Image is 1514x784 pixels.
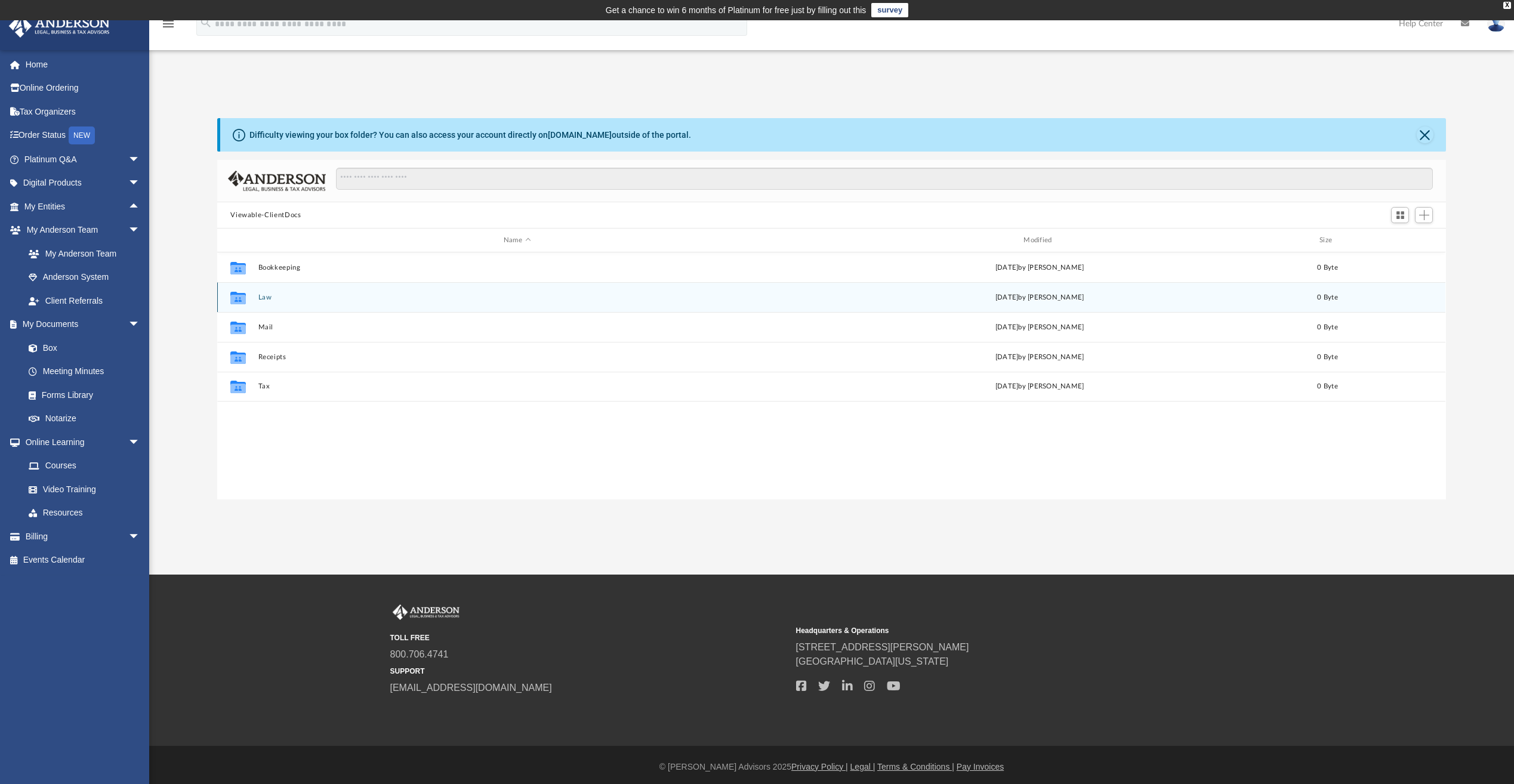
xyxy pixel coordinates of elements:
[17,289,152,313] a: Client Referrals
[17,266,152,289] a: Anderson System
[17,242,146,266] a: My Anderson Team
[17,501,152,525] a: Resources
[1503,2,1511,9] div: close
[8,524,158,548] a: Billingarrow_drop_down
[390,683,552,693] a: [EMAIL_ADDRESS][DOMAIN_NAME]
[781,292,1299,303] div: [DATE] by [PERSON_NAME]
[128,313,152,337] span: arrow_drop_down
[128,218,152,243] span: arrow_drop_down
[1357,235,1441,246] div: id
[230,210,301,221] button: Viewable-ClientDocs
[199,16,212,29] i: search
[1318,324,1339,331] span: 0 Byte
[1487,15,1505,32] img: User Pic
[781,235,1299,246] div: Modified
[796,625,1194,636] small: Headquarters & Operations
[128,171,152,196] span: arrow_drop_down
[871,3,908,17] a: survey
[128,430,152,455] span: arrow_drop_down
[17,454,152,478] a: Courses
[17,360,152,384] a: Meeting Minutes
[258,294,776,301] button: Law
[336,168,1433,190] input: Search files and folders
[390,666,788,677] small: SUPPORT
[161,23,175,31] a: menu
[390,649,449,659] a: 800.706.4741
[781,322,1299,333] div: [DATE] by [PERSON_NAME]
[850,762,875,771] a: Legal |
[217,252,1445,499] div: grid
[8,313,152,337] a: My Documentsarrow_drop_down
[223,235,252,246] div: id
[17,477,146,501] a: Video Training
[258,264,776,271] button: Bookkeeping
[8,147,158,171] a: Platinum Q&Aarrow_drop_down
[69,126,95,144] div: NEW
[8,548,158,572] a: Events Calendar
[548,130,612,140] a: [DOMAIN_NAME]
[781,352,1299,363] div: [DATE] by [PERSON_NAME]
[258,235,776,246] div: Name
[128,147,152,172] span: arrow_drop_down
[161,17,175,31] i: menu
[1318,264,1339,271] span: 0 Byte
[1318,354,1339,360] span: 0 Byte
[8,124,158,148] a: Order StatusNEW
[258,382,776,390] button: Tax
[957,762,1004,771] a: Pay Invoices
[128,195,152,219] span: arrow_drop_up
[8,76,158,100] a: Online Ordering
[1318,294,1339,301] span: 0 Byte
[1304,235,1352,246] div: Size
[1417,126,1433,143] button: Close
[17,336,146,360] a: Box
[17,407,152,431] a: Notarize
[8,100,158,124] a: Tax Organizers
[5,14,113,38] img: Anderson Advisors Platinum Portal
[17,383,146,407] a: Forms Library
[1318,383,1339,390] span: 0 Byte
[249,129,691,141] div: Difficulty viewing your box folder? You can also access your account directly on outside of the p...
[258,353,776,361] button: Receipts
[791,762,848,771] a: Privacy Policy |
[781,381,1299,392] div: [DATE] by [PERSON_NAME]
[877,762,954,771] a: Terms & Conditions |
[796,656,949,666] a: [GEOGRAPHIC_DATA][US_STATE]
[8,218,152,242] a: My Anderson Teamarrow_drop_down
[390,632,788,643] small: TOLL FREE
[606,3,867,17] div: Get a chance to win 6 months of Platinum for free just by filling out this
[8,195,158,218] a: My Entitiesarrow_drop_up
[258,323,776,331] button: Mail
[149,761,1514,773] div: © [PERSON_NAME] Advisors 2025
[1415,207,1433,224] button: Add
[8,53,158,76] a: Home
[8,171,158,195] a: Digital Productsarrow_drop_down
[128,524,152,549] span: arrow_drop_down
[796,642,969,652] a: [STREET_ADDRESS][PERSON_NAME]
[1391,207,1409,224] button: Switch to Grid View
[781,263,1299,273] div: [DATE] by [PERSON_NAME]
[390,604,462,620] img: Anderson Advisors Platinum Portal
[8,430,152,454] a: Online Learningarrow_drop_down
